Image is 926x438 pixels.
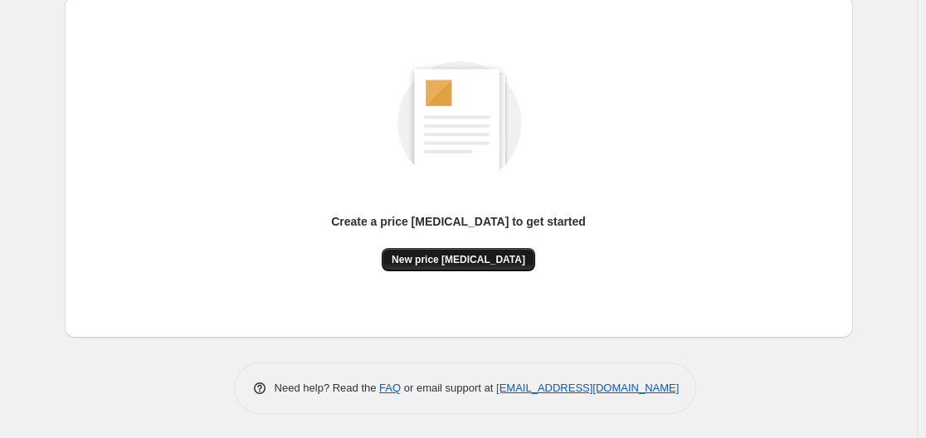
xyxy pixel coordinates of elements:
[379,382,401,394] a: FAQ
[382,248,535,271] button: New price [MEDICAL_DATA]
[496,382,679,394] a: [EMAIL_ADDRESS][DOMAIN_NAME]
[392,253,525,266] span: New price [MEDICAL_DATA]
[401,382,496,394] span: or email support at
[275,382,380,394] span: Need help? Read the
[331,213,586,230] p: Create a price [MEDICAL_DATA] to get started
